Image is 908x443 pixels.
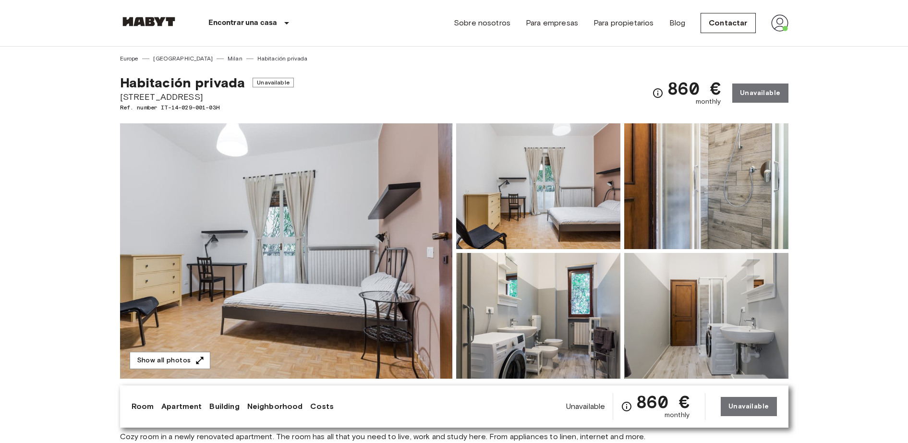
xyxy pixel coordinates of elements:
a: Room [132,401,154,412]
img: Picture of unit IT-14-029-001-03H [624,123,788,249]
span: Unavailable [253,78,294,87]
a: Para empresas [526,17,578,29]
a: Europe [120,54,139,63]
span: Ref. number IT-14-029-001-03H [120,103,294,112]
a: Costs [310,401,334,412]
svg: Check cost overview for full price breakdown. Please note that discounts apply to new joiners onl... [652,87,664,99]
img: Picture of unit IT-14-029-001-03H [456,123,620,249]
a: Apartment [161,401,202,412]
a: Blog [669,17,686,29]
a: Para propietarios [593,17,654,29]
a: Neighborhood [247,401,303,412]
img: Picture of unit IT-14-029-001-03H [624,253,788,379]
a: Building [209,401,239,412]
img: avatar [771,14,788,32]
img: Marketing picture of unit IT-14-029-001-03H [120,123,452,379]
span: monthly [696,97,721,107]
span: [STREET_ADDRESS] [120,91,294,103]
a: Milan [228,54,242,63]
p: Encontrar una casa [208,17,278,29]
span: Habitación privada [120,74,245,91]
a: [GEOGRAPHIC_DATA] [153,54,213,63]
a: Habitación privada [257,54,308,63]
span: Cozy room in a newly renovated apartment. The room has all that you need to live, work and study ... [120,431,788,442]
span: Unavailable [566,401,605,412]
span: 860 € [636,393,690,410]
span: 860 € [667,80,721,97]
span: monthly [665,410,690,420]
button: Show all photos [130,352,210,370]
img: Picture of unit IT-14-029-001-03H [456,253,620,379]
a: Sobre nosotros [454,17,510,29]
a: Contactar [701,13,755,33]
svg: Check cost overview for full price breakdown. Please note that discounts apply to new joiners onl... [621,401,632,412]
img: Habyt [120,17,178,26]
